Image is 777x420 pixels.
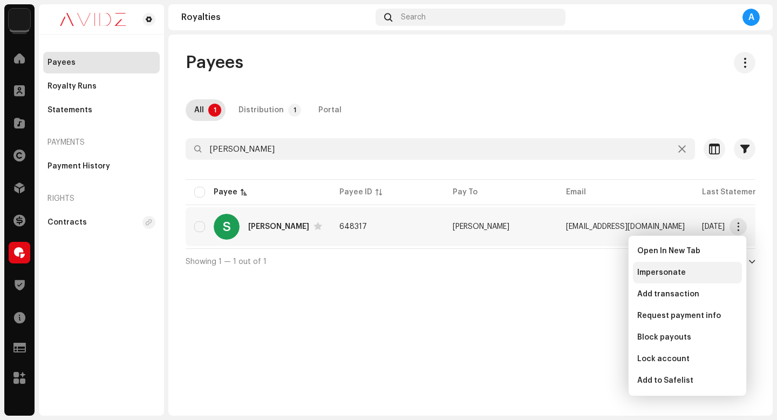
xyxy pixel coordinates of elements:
[47,13,138,26] img: 0c631eef-60b6-411a-a233-6856366a70de
[181,13,371,22] div: Royalties
[43,212,160,233] re-m-nav-item: Contracts
[47,58,76,67] div: Payees
[238,99,284,121] div: Distribution
[9,9,30,30] img: 10d72f0b-d06a-424f-aeaa-9c9f537e57b6
[47,162,110,171] div: Payment History
[339,187,372,198] div: Payee ID
[186,138,695,160] input: Search
[214,214,240,240] div: S
[318,99,342,121] div: Portal
[43,155,160,177] re-m-nav-item: Payment History
[637,376,693,385] span: Add to Safelist
[43,99,160,121] re-m-nav-item: Statements
[47,218,87,227] div: Contracts
[453,223,509,231] span: Shrikant Sharma
[637,355,690,363] span: Lock account
[637,247,700,255] span: Open In New Tab
[637,333,691,342] span: Block payouts
[214,187,237,198] div: Payee
[47,82,97,91] div: Royalty Runs
[637,268,686,277] span: Impersonate
[47,106,92,114] div: Statements
[43,52,160,73] re-m-nav-item: Payees
[186,52,243,73] span: Payees
[401,13,426,22] span: Search
[186,258,267,266] span: Showing 1 — 1 out of 1
[339,223,367,231] span: 648317
[43,186,160,212] re-a-nav-header: Rights
[43,76,160,97] re-m-nav-item: Royalty Runs
[208,104,221,117] p-badge: 1
[637,290,699,299] span: Add transaction
[702,223,725,231] span: Jun 2025
[248,223,309,231] div: Shrikant Sharma
[702,187,761,198] div: Last Statement
[637,311,721,320] span: Request payment info
[194,99,204,121] div: All
[742,9,760,26] div: A
[566,223,685,231] span: officialshrikantmusic@gmail.com
[288,104,301,117] p-badge: 1
[43,130,160,155] re-a-nav-header: Payments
